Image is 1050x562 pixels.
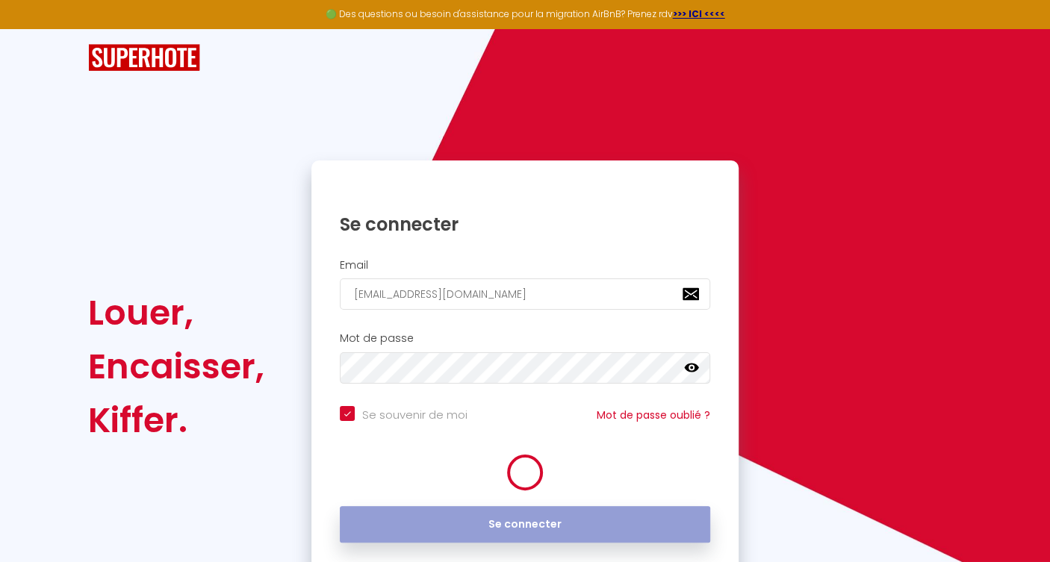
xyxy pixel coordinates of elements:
[340,506,710,543] button: Se connecter
[340,259,710,272] h2: Email
[597,408,710,422] a: Mot de passe oublié ?
[340,278,710,310] input: Ton Email
[340,332,710,345] h2: Mot de passe
[88,286,264,340] div: Louer,
[88,44,200,72] img: SuperHote logo
[88,340,264,393] div: Encaisser,
[673,7,725,20] a: >>> ICI <<<<
[340,213,710,236] h1: Se connecter
[88,393,264,447] div: Kiffer.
